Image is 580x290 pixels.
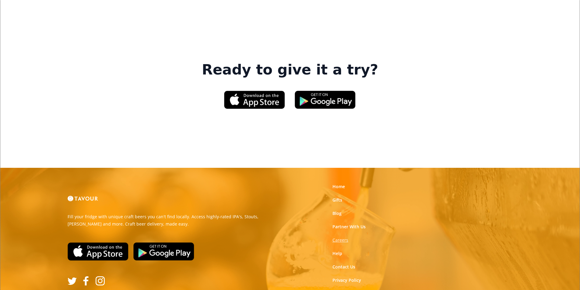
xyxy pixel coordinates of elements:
[332,184,345,190] a: Home
[332,277,361,283] a: Privacy Policy
[332,224,366,230] a: Partner With Us
[332,264,355,270] a: Contact Us
[332,197,342,203] a: Gifts
[68,213,286,228] p: Fill your fridge with unique craft beers you can't find locally. Access highly-rated IPA's, Stout...
[332,210,342,216] a: Blog
[202,61,378,78] strong: Ready to give it a try?
[332,237,348,243] a: Careers
[332,250,342,257] a: Help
